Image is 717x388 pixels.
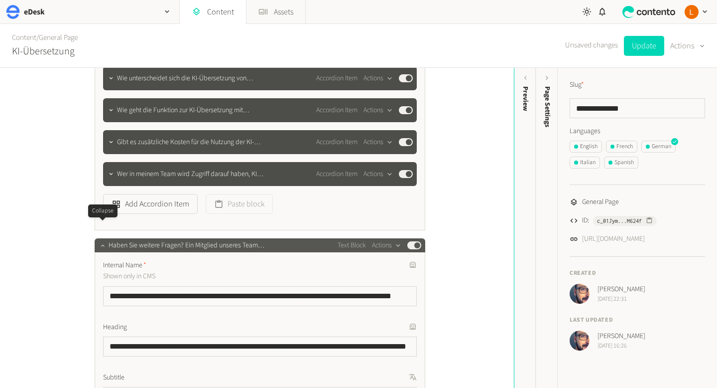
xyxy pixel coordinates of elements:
[372,239,401,251] button: Actions
[641,141,676,153] button: German
[610,142,633,151] div: French
[570,157,600,169] button: Italian
[103,260,146,271] span: Internal Name
[117,73,265,84] span: Wie unterscheidet sich die KI-Übersetzung von eDesk's früherer automatischer Übersetzung?
[363,104,393,116] button: Actions
[570,269,705,278] h4: Created
[574,158,596,167] div: Italian
[597,284,645,295] span: [PERSON_NAME]
[597,331,645,342] span: [PERSON_NAME]
[685,5,699,19] img: Laura Kane
[363,72,393,84] button: Actions
[363,168,393,180] button: Actions
[604,157,638,169] button: Spanish
[582,197,619,207] span: General Page
[206,194,273,214] button: Paste block
[12,44,75,59] h2: KI-Übersetzung
[36,32,39,43] span: /
[103,373,124,383] span: Subtitle
[670,36,705,56] button: Actions
[117,105,265,116] span: Wie geht die Funktion zur KI-Übersetzung mit sensiblen oder vertraulichen Daten um?
[597,342,645,351] span: [DATE] 16:26
[570,331,590,351] img: Josh Angell
[117,137,265,148] span: Gibt es zusätzliche Kosten für die Nutzung der KI-Übersetzungsfunktion?
[338,240,366,251] span: Text Block
[88,204,118,217] div: Collapse
[6,5,20,19] img: eDesk
[109,240,265,251] span: Haben Sie weitere Fragen? Ein Mitglied unseres Teams beantwortet sie gern …
[103,194,198,214] button: Add Accordion Item
[103,322,127,333] span: Heading
[582,215,589,226] span: ID:
[542,86,553,127] span: Page Settings
[570,284,590,304] img: Josh Angell
[316,73,358,84] span: Accordion Item
[520,86,531,111] div: Preview
[103,271,330,282] p: Shown only in CMS
[570,80,584,90] label: Slug
[117,169,265,180] span: Wer in meinem Team wird Zugriff darauf haben, KI-Übersetzungen zu meinem … hinzuzufügen?
[316,137,358,148] span: Accordion Item
[593,216,657,226] button: c_01Jym...M624f
[24,6,45,18] h2: eDesk
[39,32,78,43] a: General Page
[646,142,671,151] div: German
[570,141,602,153] button: English
[624,36,664,56] button: Update
[582,234,645,244] a: [URL][DOMAIN_NAME]
[606,141,637,153] button: French
[597,216,642,225] span: c_01Jym...M624f
[570,316,705,325] h4: Last updated
[574,142,597,151] div: English
[316,169,358,180] span: Accordion Item
[316,105,358,116] span: Accordion Item
[363,136,393,148] button: Actions
[570,126,705,137] label: Languages
[597,295,645,304] span: [DATE] 22:31
[12,32,36,43] a: Content
[608,158,634,167] div: Spanish
[565,40,618,51] span: Unsaved changes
